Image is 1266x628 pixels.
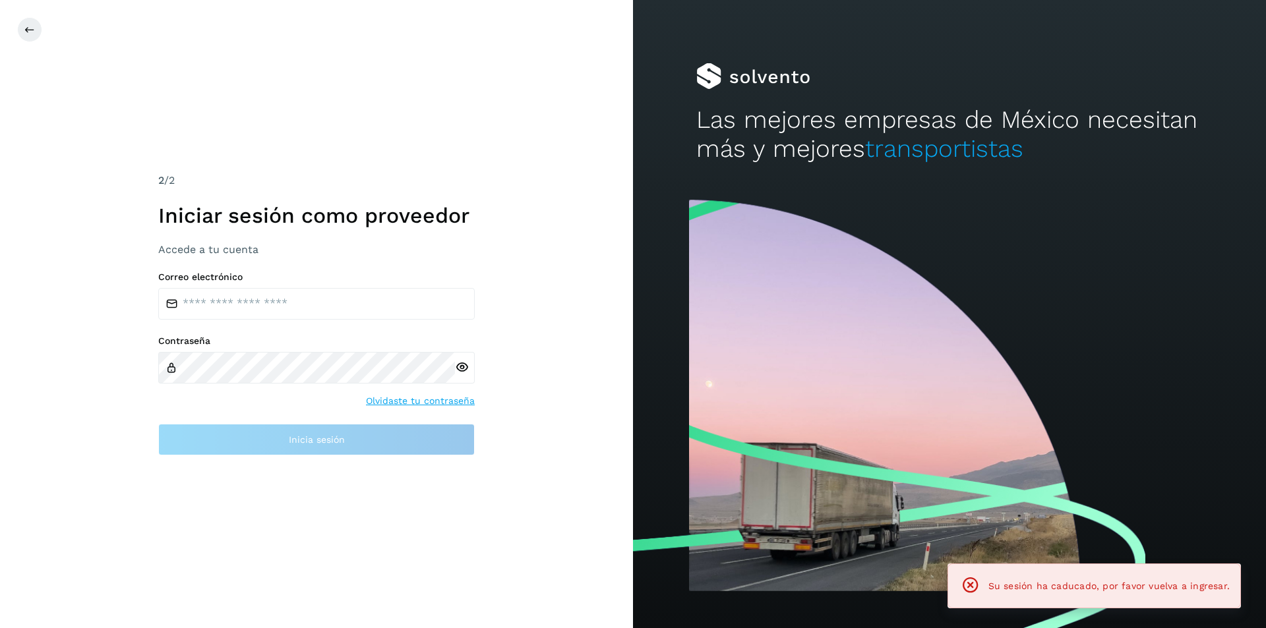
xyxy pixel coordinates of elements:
[158,203,475,228] h1: Iniciar sesión como proveedor
[158,335,475,347] label: Contraseña
[366,394,475,408] a: Olvidaste tu contraseña
[158,174,164,186] span: 2
[158,173,475,188] div: /2
[158,424,475,455] button: Inicia sesión
[289,435,345,444] span: Inicia sesión
[696,105,1203,164] h2: Las mejores empresas de México necesitan más y mejores
[158,271,475,283] label: Correo electrónico
[865,134,1023,163] span: transportistas
[158,243,475,256] h3: Accede a tu cuenta
[988,581,1230,591] span: Su sesión ha caducado, por favor vuelva a ingresar.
